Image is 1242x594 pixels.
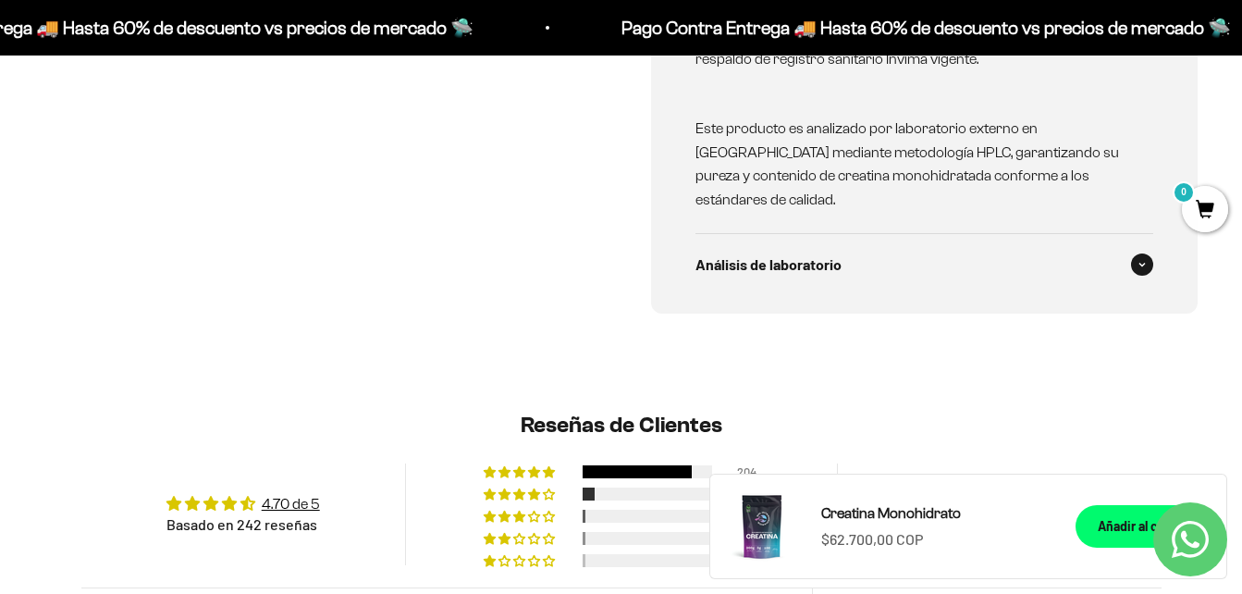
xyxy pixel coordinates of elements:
[81,410,1162,441] h2: Reseñas de Clientes
[484,510,558,523] div: 2% (6) reviews with 3 star rating
[725,489,799,563] img: Creatina Monohidrato
[484,488,558,501] div: 9% (21) reviews with 4 star rating
[695,253,842,277] span: Análisis de laboratorio
[621,13,1231,43] p: Pago Contra Entrega 🚚 Hasta 60% de descuento vs precios de mercado 🛸
[821,527,923,551] sale-price: $62.700,00 COP
[484,465,558,478] div: 84% (204) reviews with 5 star rating
[166,514,320,535] div: Basado en 242 reseñas
[1076,505,1211,548] button: Añadir al carrito
[821,501,1053,526] a: Creatina Monohidrato
[484,554,558,567] div: 2% (6) reviews with 1 star rating
[1098,516,1189,537] div: Añadir al carrito
[695,234,1154,295] summary: Análisis de laboratorio
[262,496,320,512] a: 4.70 de 5
[1182,201,1228,221] a: 0
[695,93,1132,212] p: Este producto es analizado por laboratorio externo en [GEOGRAPHIC_DATA] mediante metodología HPLC...
[484,532,558,545] div: 2% (5) reviews with 2 star rating
[166,493,320,514] div: Average rating is 4.70 stars
[737,465,759,478] div: 204
[1173,181,1195,204] mark: 0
